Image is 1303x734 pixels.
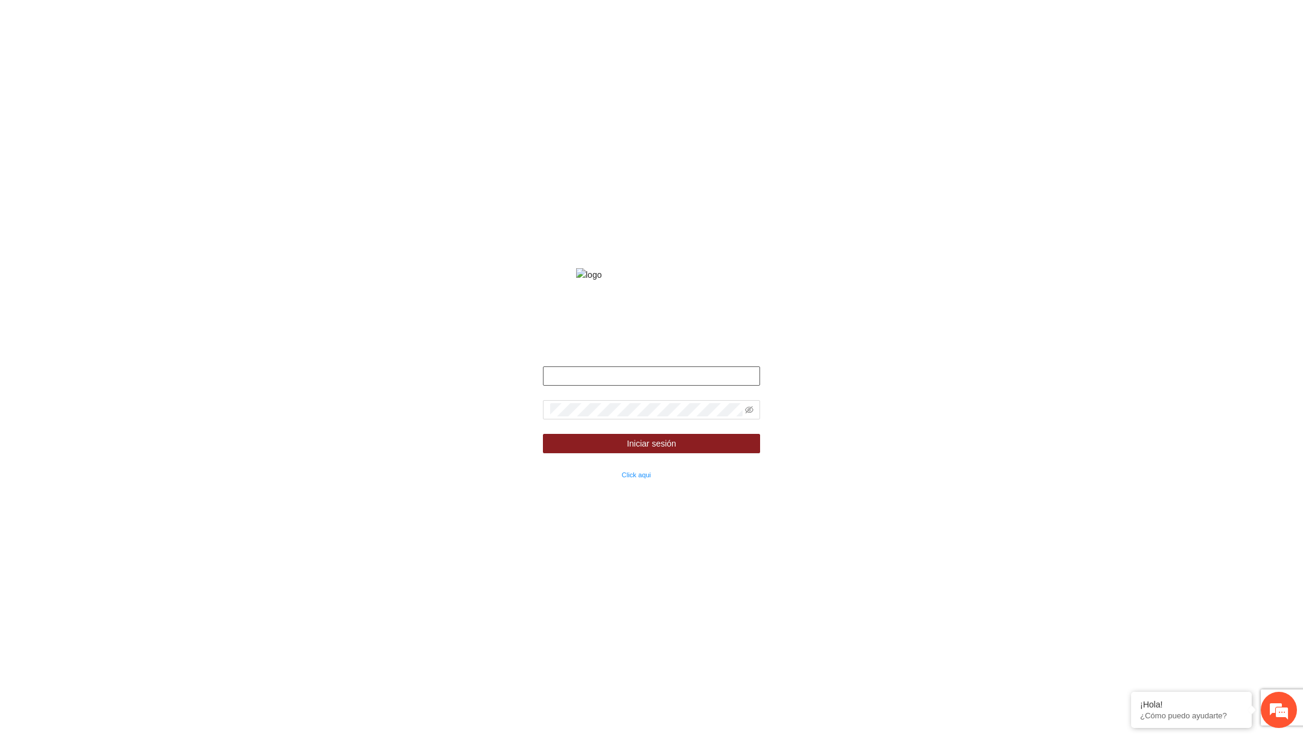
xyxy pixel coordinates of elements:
[622,471,651,478] a: Click aqui
[543,471,651,478] small: ¿Olvidaste tu contraseña?
[532,298,771,334] strong: Fondo de financiamiento de proyectos para la prevención y fortalecimiento de instituciones de seg...
[576,268,727,281] img: logo
[629,347,674,356] strong: Bienvenido
[745,406,753,414] span: eye-invisible
[1140,700,1243,709] div: ¡Hola!
[543,434,760,453] button: Iniciar sesión
[627,437,676,450] span: Iniciar sesión
[1140,711,1243,720] p: ¿Cómo puedo ayudarte?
